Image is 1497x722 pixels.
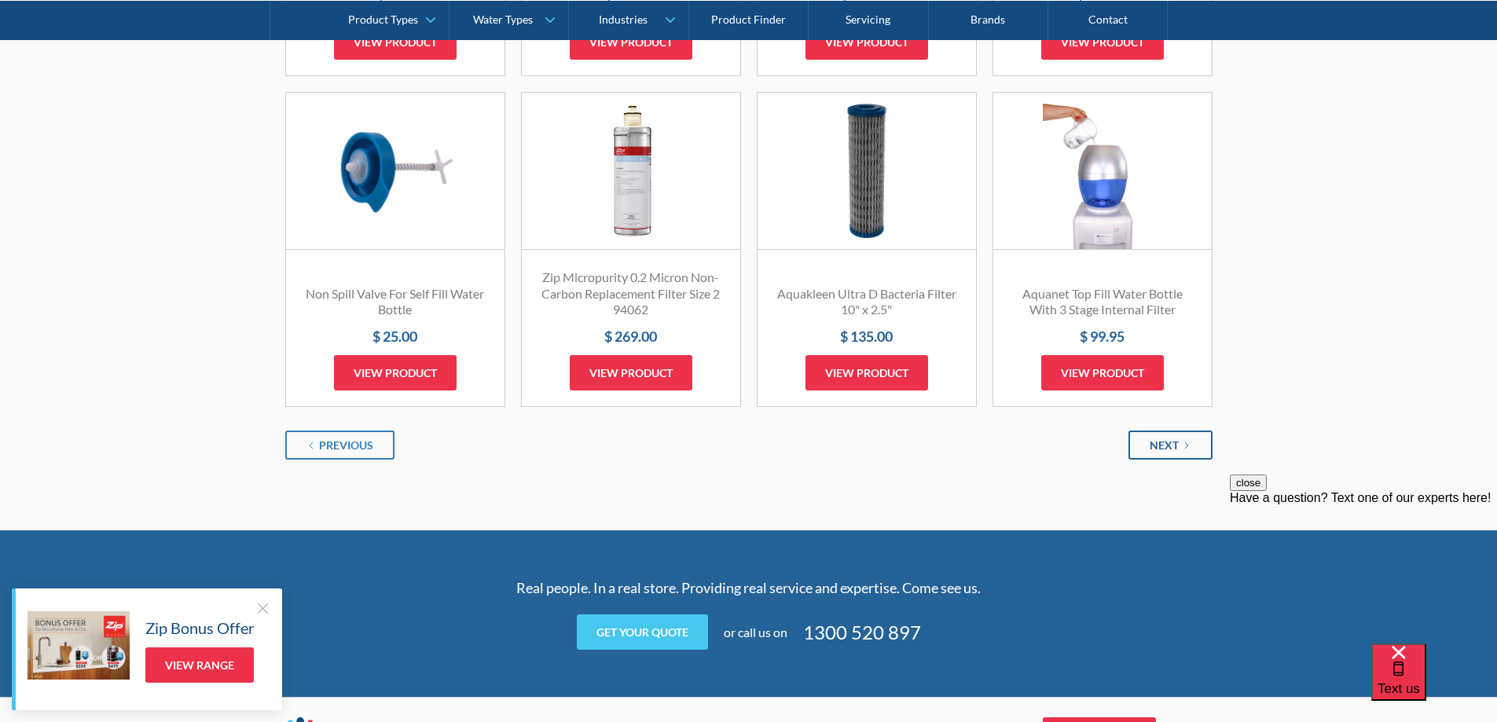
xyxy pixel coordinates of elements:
[442,577,1055,599] p: Real people. In a real store. Providing real service and expertise. Come see us.
[285,431,394,460] a: Previous Page
[285,431,1213,460] div: List
[773,286,960,319] h3: Aquakleen Ultra D Bacteria Filter 10" x 2.5"
[538,326,725,347] h4: $ 269.00
[348,13,418,26] div: Product Types
[570,24,692,60] a: View product
[1371,643,1497,722] iframe: podium webchat widget bubble
[803,618,921,647] a: 1300 520 897
[319,437,373,453] div: Previous
[473,13,533,26] div: Water Types
[302,286,489,319] h3: Non Spill Valve For Self Fill Water Bottle
[773,326,960,347] h4: $ 135.00
[577,614,708,650] a: Get your quote
[724,623,787,642] p: or call us on
[334,24,457,60] a: View product
[538,269,725,318] h3: Zip Micropurity 0.2 Micron Non-Carbon Replacement Filter Size 2 94062
[302,326,489,347] h4: $ 25.00
[1128,431,1213,460] a: Next Page
[805,24,928,60] a: View product
[1041,24,1164,60] a: View product
[599,13,648,26] div: Industries
[570,355,692,390] a: View product
[1230,475,1497,663] iframe: podium webchat widget prompt
[1041,355,1164,390] a: View product
[1009,286,1196,319] h3: Aquanet Top Fill Water Bottle With 3 Stage Internal Filter
[1150,437,1179,453] div: Next
[334,355,457,390] a: View product
[1009,326,1196,347] h4: $ 99.95
[145,616,255,640] h5: Zip Bonus Offer
[28,611,130,680] img: Zip Bonus Offer
[805,355,928,390] a: View product
[145,647,254,683] a: View Range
